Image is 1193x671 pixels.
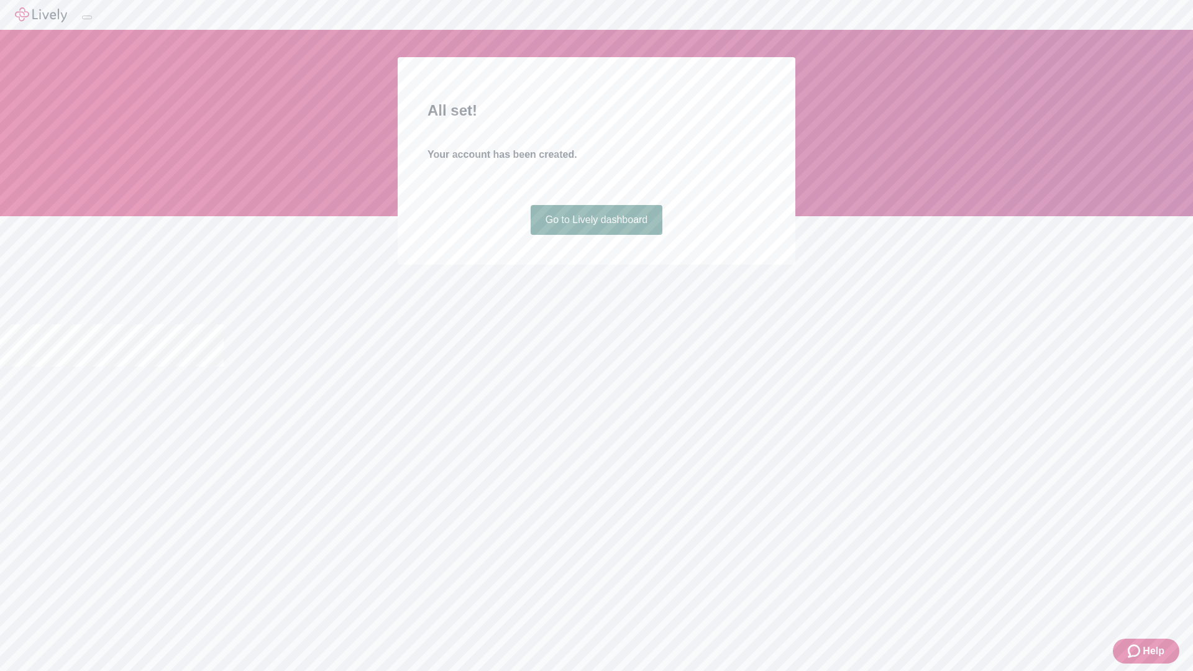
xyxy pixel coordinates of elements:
[15,7,67,22] img: Lively
[427,99,766,122] h2: All set!
[82,16,92,19] button: Log out
[427,147,766,162] h4: Your account has been created.
[1128,644,1143,659] svg: Zendesk support icon
[1113,639,1179,664] button: Zendesk support iconHelp
[1143,644,1164,659] span: Help
[531,205,663,235] a: Go to Lively dashboard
